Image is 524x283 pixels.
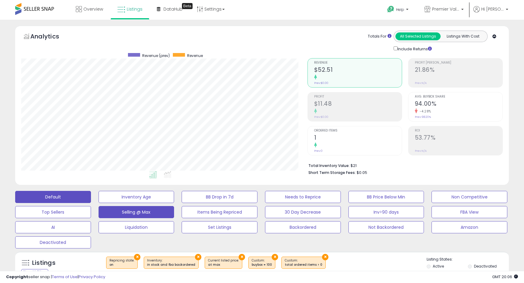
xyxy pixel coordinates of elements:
[389,45,439,52] div: Include Returns
[127,6,143,12] span: Listings
[492,274,518,280] span: 2025-09-14 20:06 GMT
[182,191,257,203] button: BB Drop in 7d
[265,191,341,203] button: Needs to Reprice
[83,6,103,12] span: Overview
[368,34,391,39] div: Totals For
[195,254,201,260] button: ×
[99,206,174,218] button: Selling @ Max
[147,263,195,267] div: in stock and fba backordered
[314,100,402,108] h2: $11.48
[6,274,28,280] strong: Copyright
[314,129,402,132] span: Ordered Items
[418,109,431,114] small: -4.28%
[427,257,509,262] p: Listing States:
[396,7,404,12] span: Help
[433,264,444,269] label: Active
[382,1,415,20] a: Help
[99,221,174,233] button: Liquidation
[252,258,272,267] span: Custom:
[265,221,341,233] button: Backordered
[474,270,490,275] label: Archived
[474,264,497,269] label: Deactivated
[415,134,502,142] h2: 53.77%
[314,61,402,65] span: Revenue
[272,254,278,260] button: ×
[15,191,91,203] button: Default
[415,149,427,153] small: Prev: N/A
[187,53,203,58] span: Revenue
[52,274,78,280] a: Terms of Use
[32,259,55,267] h5: Listings
[314,81,328,85] small: Prev: $0.00
[142,53,170,58] span: Revenue (prev)
[182,3,193,9] div: Tooltip anchor
[415,95,502,98] span: Avg. Buybox Share
[432,191,507,203] button: Non Competitive
[415,100,502,108] h2: 94.00%
[15,236,91,248] button: Deactivated
[308,170,356,175] b: Short Term Storage Fees:
[415,66,502,75] h2: 21.86%
[308,161,498,169] li: $21
[432,221,507,233] button: Amazon
[481,6,504,12] span: Hi [PERSON_NAME]
[314,66,402,75] h2: $52.51
[147,258,195,267] span: Inventory :
[440,32,485,40] button: Listings With Cost
[163,6,183,12] span: DataHub
[79,274,105,280] a: Privacy Policy
[348,191,424,203] button: BB Price Below Min
[433,270,455,275] label: Out of Stock
[134,254,140,260] button: ×
[348,221,424,233] button: Not Backordered
[314,95,402,98] span: Profit
[314,115,328,119] small: Prev: $0.00
[415,129,502,132] span: ROI
[182,206,257,218] button: Items Being Repriced
[182,221,257,233] button: Set Listings
[432,206,507,218] button: FBA View
[239,254,245,260] button: ×
[265,206,341,218] button: 30 Day Decrease
[109,258,134,267] span: Repricing state :
[415,115,431,119] small: Prev: 98.20%
[395,32,441,40] button: All Selected Listings
[473,6,508,20] a: Hi [PERSON_NAME]
[208,258,239,267] span: Current listed price :
[432,6,459,12] span: Premier Value Marketplace LLC
[285,263,322,267] div: total ordered items > 0
[415,61,502,65] span: Profit [PERSON_NAME]
[285,258,322,267] span: Custom:
[314,134,402,142] h2: 1
[387,5,395,13] i: Get Help
[21,269,48,275] div: Clear All Filters
[30,32,71,42] h5: Analytics
[15,206,91,218] button: Top Sellers
[357,170,367,175] span: $0.05
[208,263,239,267] div: at max
[252,263,272,267] div: buybox = 100
[308,163,350,168] b: Total Inventory Value:
[99,191,174,203] button: Inventory Age
[348,206,424,218] button: Inv>90 days
[314,149,323,153] small: Prev: 0
[6,274,105,280] div: seller snap | |
[322,254,328,260] button: ×
[15,221,91,233] button: AI
[415,81,427,85] small: Prev: N/A
[109,263,134,267] div: on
